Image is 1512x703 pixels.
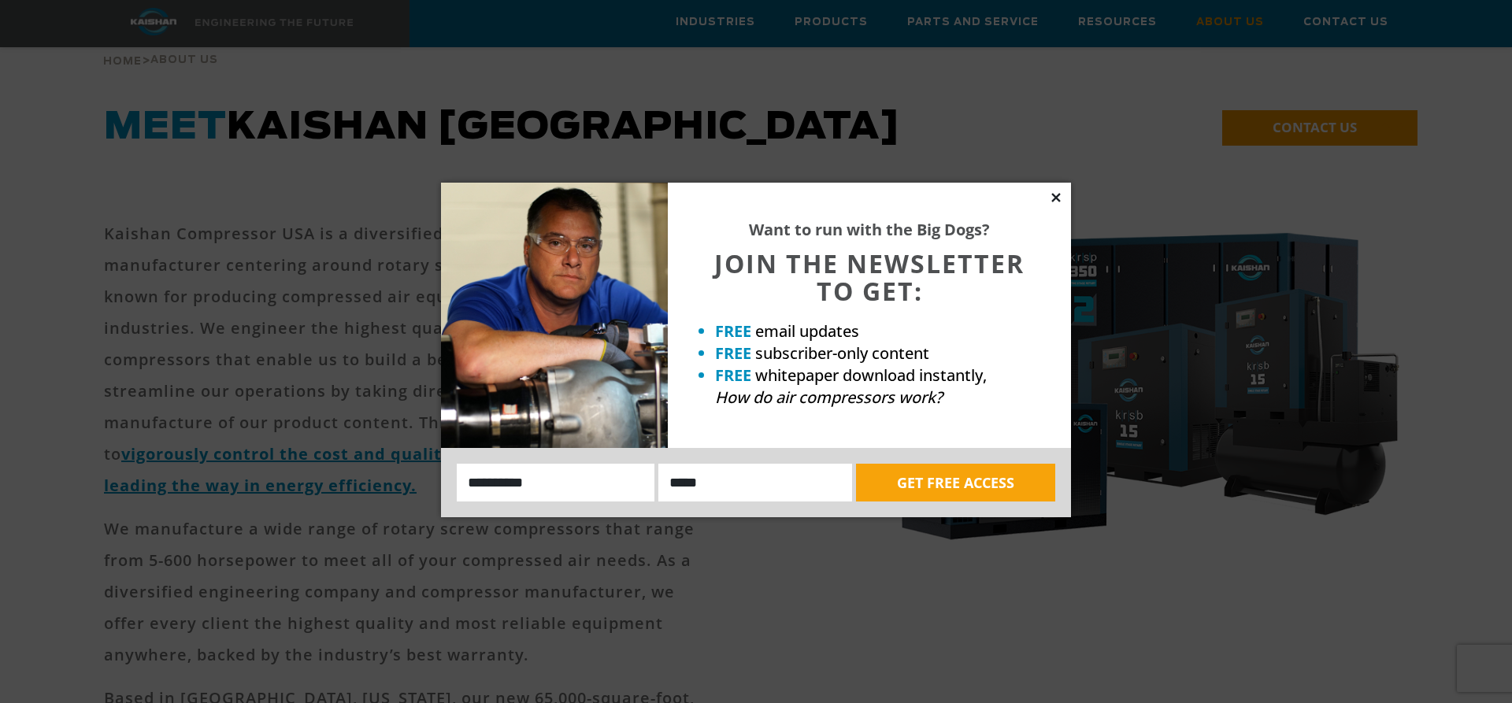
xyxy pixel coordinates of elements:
strong: FREE [715,364,751,386]
button: GET FREE ACCESS [856,464,1055,501]
span: JOIN THE NEWSLETTER TO GET: [714,246,1025,308]
input: Name: [457,464,654,501]
strong: FREE [715,342,751,364]
button: Close [1049,191,1063,205]
strong: Want to run with the Big Dogs? [749,219,990,240]
strong: FREE [715,320,751,342]
em: How do air compressors work? [715,387,943,408]
input: Email [658,464,852,501]
span: whitepaper download instantly, [755,364,987,386]
span: email updates [755,320,859,342]
span: subscriber-only content [755,342,929,364]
